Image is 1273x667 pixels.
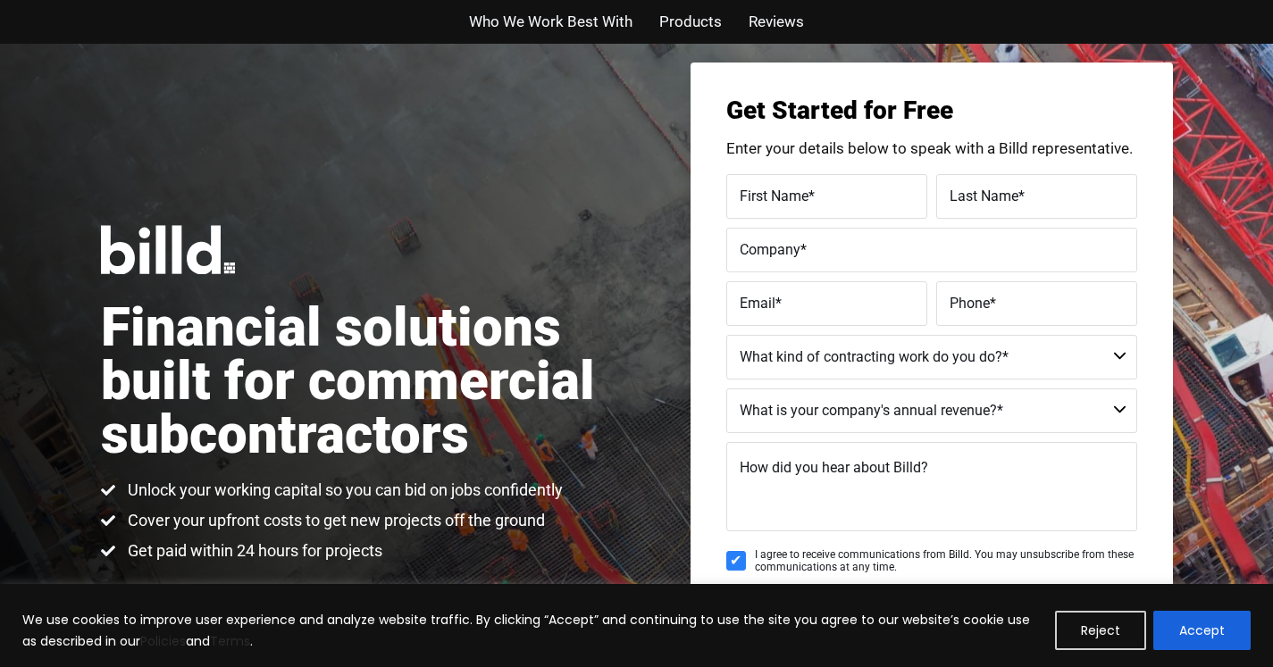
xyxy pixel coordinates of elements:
[469,9,632,35] a: Who We Work Best With
[749,9,804,35] a: Reviews
[140,632,186,650] a: Policies
[123,479,563,501] span: Unlock your working capital so you can bid on jobs confidently
[755,548,1137,574] span: I agree to receive communications from Billd. You may unsubscribe from these communications at an...
[726,98,1137,123] h3: Get Started for Free
[1055,611,1146,650] button: Reject
[950,187,1018,204] span: Last Name
[123,540,382,562] span: Get paid within 24 hours for projects
[950,294,990,311] span: Phone
[1153,611,1251,650] button: Accept
[22,609,1042,652] p: We use cookies to improve user experience and analyze website traffic. By clicking “Accept” and c...
[726,551,746,571] input: I agree to receive communications from Billd. You may unsubscribe from these communications at an...
[101,301,637,462] h1: Financial solutions built for commercial subcontractors
[740,459,928,476] span: How did you hear about Billd?
[740,294,775,311] span: Email
[123,510,545,531] span: Cover your upfront costs to get new projects off the ground
[726,141,1137,156] p: Enter your details below to speak with a Billd representative.
[740,187,808,204] span: First Name
[740,240,800,257] span: Company
[659,9,722,35] a: Products
[210,632,250,650] a: Terms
